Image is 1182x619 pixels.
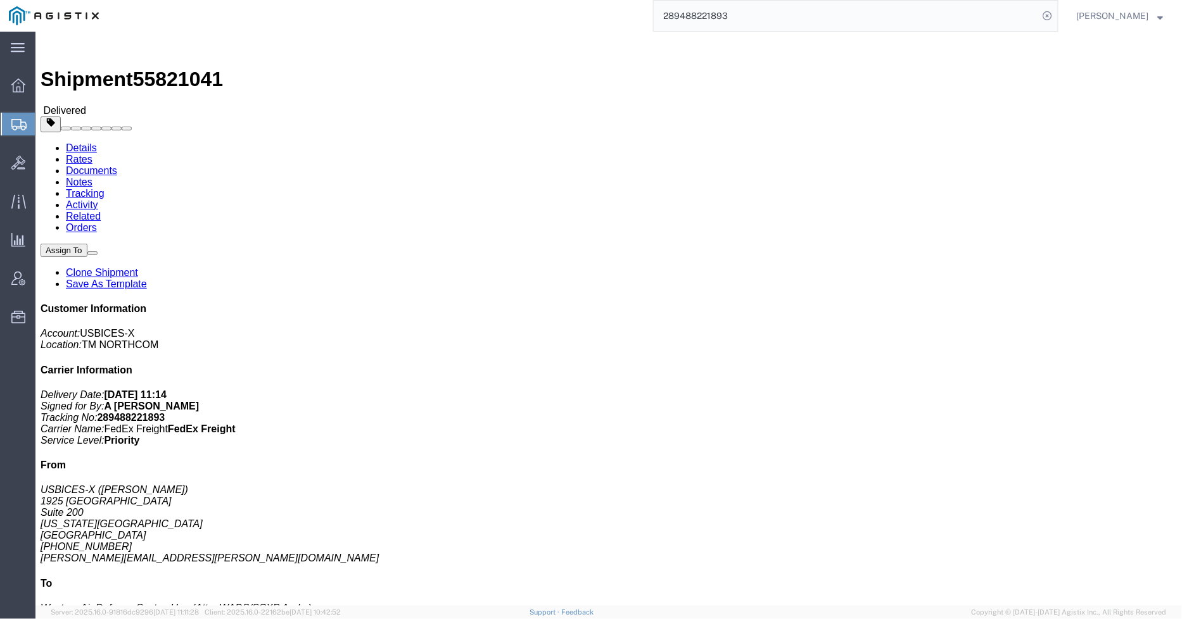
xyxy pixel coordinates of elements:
[51,608,199,616] span: Server: 2025.16.0-91816dc9296
[654,1,1039,31] input: Search for shipment number, reference number
[35,32,1182,606] iframe: FS Legacy Container
[972,607,1167,618] span: Copyright © [DATE]-[DATE] Agistix Inc., All Rights Reserved
[153,608,199,616] span: [DATE] 11:11:28
[205,608,341,616] span: Client: 2025.16.0-22162be
[1077,9,1149,23] span: Andrew Wacyra
[1076,8,1164,23] button: [PERSON_NAME]
[561,608,594,616] a: Feedback
[530,608,561,616] a: Support
[9,6,99,25] img: logo
[289,608,341,616] span: [DATE] 10:42:52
